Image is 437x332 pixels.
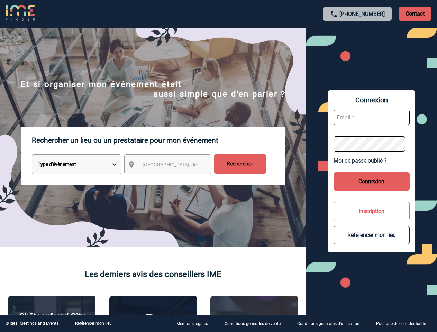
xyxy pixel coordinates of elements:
span: Connexion [334,96,410,104]
p: Conditions générales de vente [225,322,281,326]
p: Agence 2ISD [230,313,278,323]
div: © Ideal Meetings and Events [6,321,58,326]
a: Mot de passe oublié ? [334,157,410,164]
p: Conditions générales d'utilisation [297,322,359,326]
a: Référencer mon lieu [75,321,112,326]
p: Contact [399,7,431,21]
button: Inscription [334,202,410,220]
p: Politique de confidentialité [376,322,426,326]
a: Conditions générales d'utilisation [292,320,371,327]
p: Rechercher un lieu ou un prestataire pour mon événement [32,127,285,154]
input: Rechercher [214,154,266,174]
p: The [GEOGRAPHIC_DATA] [113,313,193,332]
p: Mentions légales [176,322,208,326]
input: Email * [334,110,410,125]
p: Châteauform' City [GEOGRAPHIC_DATA] [12,312,92,331]
a: Mentions légales [171,320,219,327]
button: Connexion [334,172,410,191]
img: call-24-px.png [330,10,338,18]
a: Conditions générales de vente [219,320,292,327]
a: [PHONE_NUMBER] [339,11,385,17]
a: Politique de confidentialité [371,320,437,327]
button: Référencer mon lieu [334,226,410,244]
span: [GEOGRAPHIC_DATA], département, région... [143,162,239,167]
